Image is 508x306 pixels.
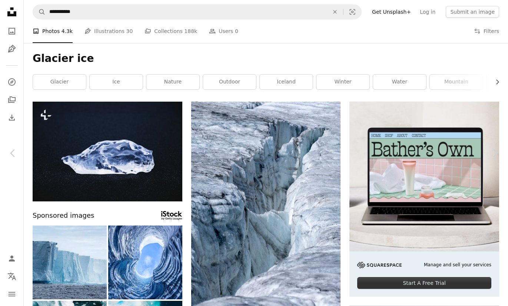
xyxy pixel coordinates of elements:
a: glacier [33,75,86,89]
a: iceland [260,75,313,89]
h1: Glacier ice [33,52,499,65]
a: mountain [430,75,483,89]
a: ice [90,75,143,89]
a: Photos [4,24,19,39]
img: Amazing glacial cave [108,226,182,300]
span: Manage and sell your services [424,262,491,268]
img: Tabular iceberg in Antarctica [33,226,107,300]
span: 188k [184,27,197,35]
a: Get Unsplash+ [368,6,415,18]
div: Start A Free Trial [357,277,491,289]
a: nature [146,75,199,89]
a: Download History [4,110,19,125]
a: Users 0 [209,19,238,43]
img: file-1707883121023-8e3502977149image [349,102,499,251]
a: Illustrations [4,42,19,56]
a: Explore [4,75,19,89]
button: Language [4,269,19,284]
a: a piece of ice on a black surface [33,148,182,155]
a: winter [316,75,369,89]
a: water [373,75,426,89]
button: Search Unsplash [33,5,46,19]
a: a bird is standing on a crack in the ice [191,210,341,217]
button: Menu [4,287,19,302]
form: Find visuals sitewide [33,4,362,19]
a: Collections 188k [145,19,197,43]
span: 0 [235,27,238,35]
a: Illustrations 30 [84,19,133,43]
button: Visual search [343,5,361,19]
button: Clear [327,5,343,19]
a: Collections [4,92,19,107]
button: Filters [474,19,499,43]
a: Log in [415,6,440,18]
a: Manage and sell your servicesStart A Free Trial [349,102,499,297]
button: scroll list to the right [491,75,499,89]
span: 30 [126,27,133,35]
img: a piece of ice on a black surface [33,102,182,201]
button: Submit an image [446,6,499,18]
span: Sponsored images [33,210,94,221]
a: outdoor [203,75,256,89]
a: Log in / Sign up [4,251,19,266]
a: Next [482,118,508,189]
img: file-1705255347840-230a6ab5bca9image [357,262,402,268]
